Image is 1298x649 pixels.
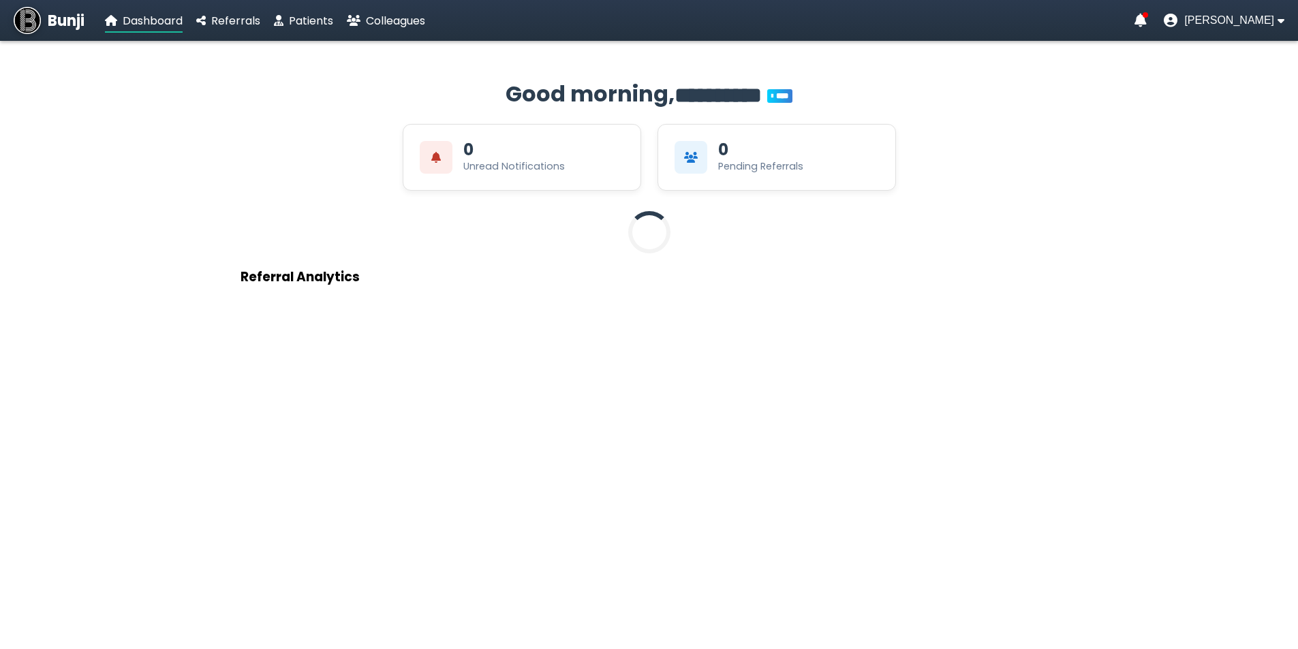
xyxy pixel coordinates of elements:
[1164,14,1284,27] button: User menu
[14,7,41,34] img: Bunji Dental Referral Management
[241,267,1058,287] h3: Referral Analytics
[366,13,425,29] span: Colleagues
[1184,14,1274,27] span: [PERSON_NAME]
[241,78,1058,110] h2: Good morning,
[105,12,183,29] a: Dashboard
[196,12,260,29] a: Referrals
[123,13,183,29] span: Dashboard
[658,124,896,191] div: View Pending Referrals
[289,13,333,29] span: Patients
[48,10,84,32] span: Bunji
[347,12,425,29] a: Colleagues
[718,159,803,174] div: Pending Referrals
[463,159,565,174] div: Unread Notifications
[14,7,84,34] a: Bunji
[1134,14,1147,27] a: Notifications
[767,89,792,103] span: You’re on Plus!
[463,142,474,158] div: 0
[718,142,728,158] div: 0
[211,13,260,29] span: Referrals
[274,12,333,29] a: Patients
[403,124,641,191] div: View Unread Notifications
